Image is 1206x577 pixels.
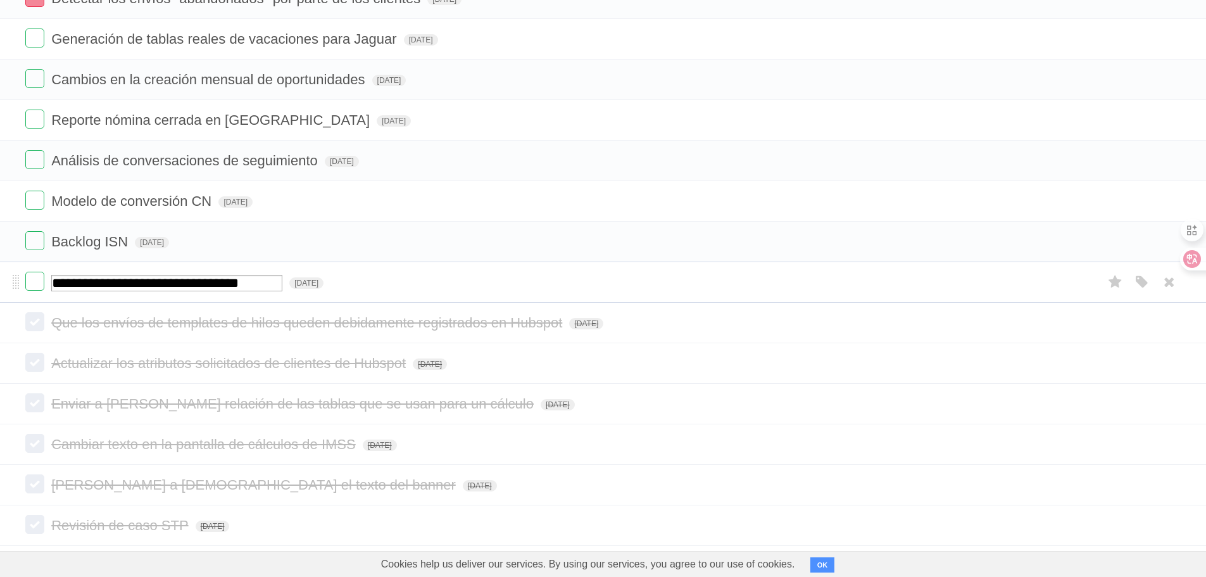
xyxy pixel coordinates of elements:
span: Análisis de conversaciones de seguimiento [51,153,321,168]
label: Done [25,434,44,453]
span: Modelo de conversión CN [51,193,215,209]
label: Done [25,353,44,372]
button: OK [810,557,835,573]
label: Done [25,272,44,291]
span: Cambiar texto en la pantalla de cálculos de IMSS [51,436,359,452]
label: Done [25,110,44,129]
span: Actualizar los atributos solicitados de clientes de Hubspot [51,355,409,371]
span: [DATE] [372,75,406,86]
span: [PERSON_NAME] a [DEMOGRAPHIC_DATA] el texto del banner [51,477,459,493]
span: Cambios en la creación mensual de oportunidades [51,72,368,87]
label: Done [25,312,44,331]
span: [DATE] [289,277,323,289]
label: Done [25,150,44,169]
label: Done [25,393,44,412]
span: [DATE] [363,440,397,451]
span: Cookies help us deliver our services. By using our services, you agree to our use of cookies. [368,552,808,577]
label: Star task [1103,272,1127,293]
span: Backlog ISN [51,234,131,250]
span: [DATE] [218,196,253,208]
span: [DATE] [541,399,575,410]
label: Done [25,231,44,250]
span: [DATE] [404,34,438,46]
label: Done [25,474,44,493]
span: Que los envíos de templates de hilos queden debidamente registrados en Hubspot [51,315,565,331]
span: [DATE] [196,521,230,532]
label: Done [25,29,44,48]
span: [DATE] [463,480,497,491]
span: [DATE] [569,318,603,329]
span: Enviar a [PERSON_NAME] relación de las tablas que se usan para un cálculo [51,396,537,412]
span: [DATE] [135,237,169,248]
span: Generación de tablas reales de vacaciones para Jaguar [51,31,399,47]
label: Done [25,515,44,534]
span: Reporte nómina cerrada en [GEOGRAPHIC_DATA] [51,112,373,128]
label: Done [25,69,44,88]
span: Revisión de caso STP [51,517,191,533]
span: [DATE] [413,358,447,370]
span: [DATE] [377,115,411,127]
label: Done [25,191,44,210]
span: [DATE] [325,156,359,167]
